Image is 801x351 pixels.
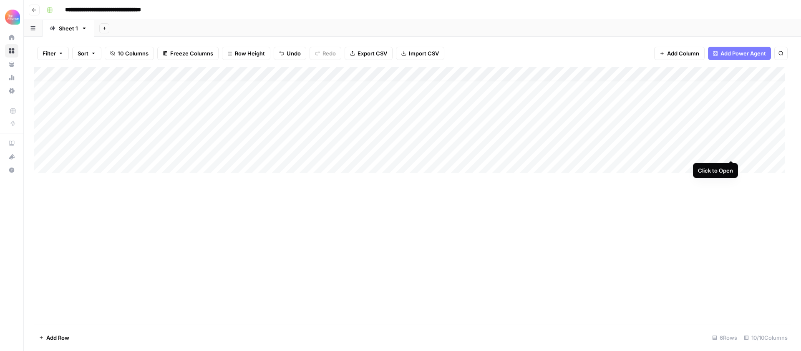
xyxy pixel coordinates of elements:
[5,150,18,163] div: What's new?
[322,49,336,58] span: Redo
[5,58,18,71] a: Your Data
[396,47,444,60] button: Import CSV
[5,7,18,28] button: Workspace: Alliance
[358,49,387,58] span: Export CSV
[118,49,149,58] span: 10 Columns
[105,47,154,60] button: 10 Columns
[5,10,20,25] img: Alliance Logo
[34,331,74,344] button: Add Row
[345,47,393,60] button: Export CSV
[287,49,301,58] span: Undo
[667,49,699,58] span: Add Column
[5,84,18,98] a: Settings
[741,331,791,344] div: 10/10 Columns
[5,31,18,44] a: Home
[310,47,341,60] button: Redo
[222,47,270,60] button: Row Height
[46,333,69,342] span: Add Row
[708,47,771,60] button: Add Power Agent
[698,166,733,175] div: Click to Open
[43,49,56,58] span: Filter
[37,47,69,60] button: Filter
[274,47,306,60] button: Undo
[72,47,101,60] button: Sort
[409,49,439,58] span: Import CSV
[59,24,78,33] div: Sheet 1
[709,331,741,344] div: 6 Rows
[5,71,18,84] a: Usage
[720,49,766,58] span: Add Power Agent
[654,47,705,60] button: Add Column
[5,150,18,163] button: What's new?
[5,163,18,177] button: Help + Support
[43,20,94,37] a: Sheet 1
[78,49,88,58] span: Sort
[157,47,219,60] button: Freeze Columns
[170,49,213,58] span: Freeze Columns
[235,49,265,58] span: Row Height
[5,137,18,150] a: AirOps Academy
[5,44,18,58] a: Browse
